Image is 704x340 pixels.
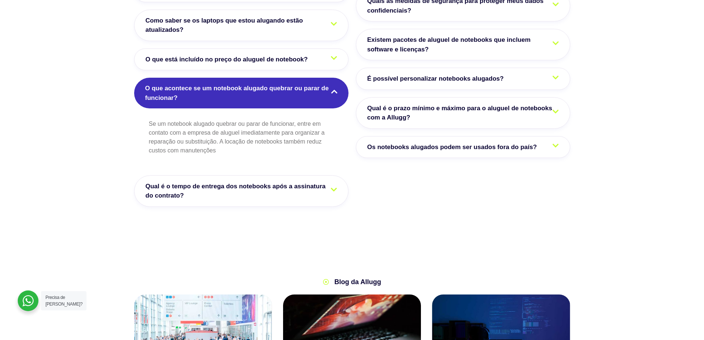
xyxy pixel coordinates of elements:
[367,35,559,54] span: Existem pacotes de aluguel de notebooks que incluem software e licenças?
[146,55,312,64] span: O que está incluído no preço do aluguel de notebook?
[149,119,334,155] p: Se um notebook alugado quebrar ou parar de funcionar, entre em contato com a empresa de aluguel i...
[367,104,559,122] span: Qual é o prazo mínimo e máximo para o aluguel de notebooks com a Allugg?
[356,136,570,158] a: Os notebooks alugados podem ser usados fora do país?
[667,304,704,340] iframe: Chat Widget
[146,182,337,201] span: Qual é o tempo de entrega dos notebooks após a assinatura do contrato?
[134,10,348,41] a: Como saber se os laptops que estou alugando estão atualizados?
[367,74,507,84] span: É possível personalizar notebooks alugados?
[146,16,337,35] span: Como saber se os laptops que estou alugando estão atualizados?
[134,48,348,71] a: O que está incluído no preço do aluguel de notebook?
[356,29,570,60] a: Existem pacotes de aluguel de notebooks que incluem software e licenças?
[134,175,348,207] a: Qual é o tempo de entrega dos notebooks após a assinatura do contrato?
[367,142,541,152] span: Os notebooks alugados podem ser usados fora do país?
[333,277,381,287] span: Blog da Allugg
[356,97,570,129] a: Qual é o prazo mínimo e máximo para o aluguel de notebooks com a Allugg?
[45,295,82,307] span: Precisa de [PERSON_NAME]?
[134,78,348,108] a: O que acontece se um notebook alugado quebrar ou parar de funcionar?
[667,304,704,340] div: Widget de chat
[356,68,570,90] a: É possível personalizar notebooks alugados?
[145,84,337,102] span: O que acontece se um notebook alugado quebrar ou parar de funcionar?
